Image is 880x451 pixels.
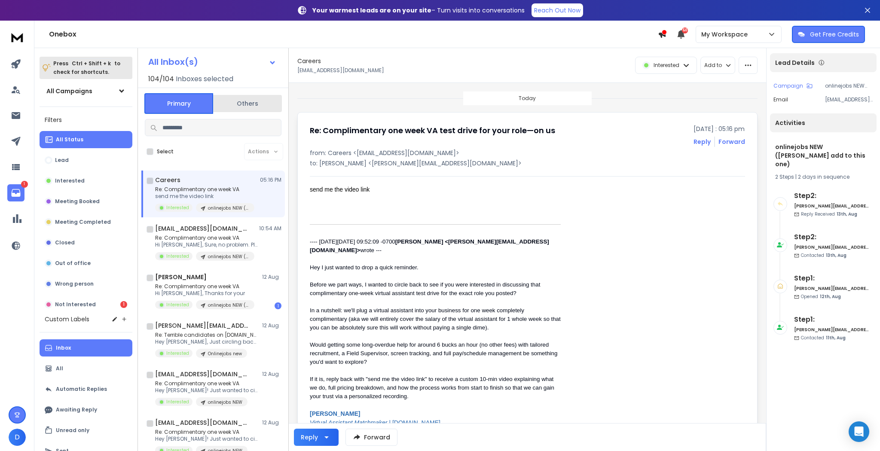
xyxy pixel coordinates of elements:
p: Awaiting Reply [56,406,97,413]
button: Unread only [40,422,132,439]
h3: Custom Labels [45,315,89,323]
button: Forward [345,429,397,446]
p: Campaign [773,82,803,89]
button: Not Interested1 [40,296,132,313]
h1: All Campaigns [46,87,92,95]
p: Hey [PERSON_NAME], Just circling back. Were [155,338,258,345]
p: Hi [PERSON_NAME], Sure, no problem. Please [155,241,258,248]
h6: [PERSON_NAME][EMAIL_ADDRESS][DOMAIN_NAME] [794,285,869,292]
p: 12 Aug [262,419,281,426]
p: Reply Received [801,211,857,217]
button: Interested [40,172,132,189]
div: Activities [770,113,877,132]
p: Hi [PERSON_NAME], Thanks for your [155,290,254,297]
button: Meeting Booked [40,193,132,210]
p: Contacted [801,252,846,259]
h1: Re: Complimentary one week VA test drive for your role—on us [310,125,555,137]
p: onlinejobs NEW ([PERSON_NAME] add to this one) [208,302,249,308]
h6: Step 1 : [794,314,869,325]
p: 12 Aug [262,371,281,378]
span: send me the video link [310,186,370,193]
p: – Turn visits into conversations [312,6,525,15]
h1: [EMAIL_ADDRESS][DOMAIN_NAME] [155,370,250,378]
p: onlinejobs NEW ([PERSON_NAME] add to this one) [825,82,873,89]
p: Onlinejobs new [208,350,242,357]
div: Reply [301,433,318,442]
p: Wrong person [55,280,94,287]
p: onlinejobs NEW [208,399,242,405]
h6: Step 1 : [794,273,869,283]
p: Get Free Credits [810,30,859,39]
p: Add to [704,62,722,69]
button: Closed [40,234,132,251]
div: ---- [DATE][DATE] 09:52:09 -0700 wrote --- [310,238,561,255]
p: Interested [166,350,189,357]
h6: Step 2 : [794,232,869,242]
button: Reply [294,429,339,446]
p: from: Careers <[EMAIL_ADDRESS][DOMAIN_NAME]> [310,149,745,157]
p: Closed [55,239,75,246]
h1: Careers [297,57,321,65]
h1: onlinejobs NEW ([PERSON_NAME] add to this one) [775,143,871,168]
a: 1 [7,184,24,201]
div: Would getting some long-overdue help for around 6 bucks an hour (no other fees) with tailored rec... [310,341,561,366]
button: Automatic Replies [40,381,132,398]
p: 12 Aug [262,322,281,329]
p: Not Interested [55,301,96,308]
p: Interested [55,177,85,184]
p: Interested [166,302,189,308]
h6: [PERSON_NAME][EMAIL_ADDRESS][DOMAIN_NAME] [794,203,869,209]
span: 2 days in sequence [798,173,849,180]
p: Inbox [56,344,71,351]
button: Get Free Credits [792,26,865,43]
p: Re: Complimentary one week VA [155,380,258,387]
h1: Onebox [49,29,658,40]
span: 11th, Aug [826,335,846,341]
span: 104 / 104 [148,74,174,84]
h1: [EMAIL_ADDRESS][DOMAIN_NAME] [155,418,250,427]
h1: Careers [155,176,180,184]
button: D [9,429,26,446]
p: Interested [166,253,189,259]
button: Campaign [773,82,813,89]
h6: Step 2 : [794,191,869,201]
p: Email [773,96,788,103]
p: Re: Complimentary one week VA [155,429,258,436]
p: Re: Complimentary one week VA [155,283,254,290]
p: onlinejobs NEW ([PERSON_NAME] add to this one) [208,205,249,211]
button: Others [213,94,282,113]
div: 1 [275,302,281,309]
button: Awaiting Reply [40,401,132,418]
h6: [PERSON_NAME][EMAIL_ADDRESS][DOMAIN_NAME] [794,326,869,333]
a: Reach Out Now [532,3,583,17]
span: | [DOMAIN_NAME] [310,419,440,426]
p: 05:16 PM [260,177,281,183]
p: Automatic Replies [56,386,107,393]
span: [PERSON_NAME] [310,410,360,417]
p: send me the video link [155,193,254,200]
p: Re: Complimentary one week VA [155,235,258,241]
button: All Inbox(s) [141,53,283,70]
label: Select [157,148,174,155]
button: Inbox [40,339,132,357]
p: All Status [56,136,83,143]
div: In a nutshell: we'll plug a virtual assistant into your business for one week completely complime... [310,306,561,332]
p: Meeting Booked [55,198,100,205]
button: Reply [694,137,711,146]
p: Interested [166,399,189,405]
h6: [PERSON_NAME][EMAIL_ADDRESS][DOMAIN_NAME] [794,244,869,250]
p: Press to check for shortcuts. [53,59,120,76]
h3: Filters [40,114,132,126]
p: Contacted [801,335,846,341]
img: logo [9,29,26,45]
button: All Campaigns [40,82,132,100]
div: If it is, reply back with "send me the video link" to receive a custom 10-min video explaining wh... [310,375,561,401]
span: 13th, Aug [826,252,846,259]
p: Meeting Completed [55,219,111,225]
span: 2 Steps [775,173,794,180]
p: Lead [55,157,69,164]
button: Out of office [40,255,132,272]
span: 13th, Aug [837,211,857,217]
